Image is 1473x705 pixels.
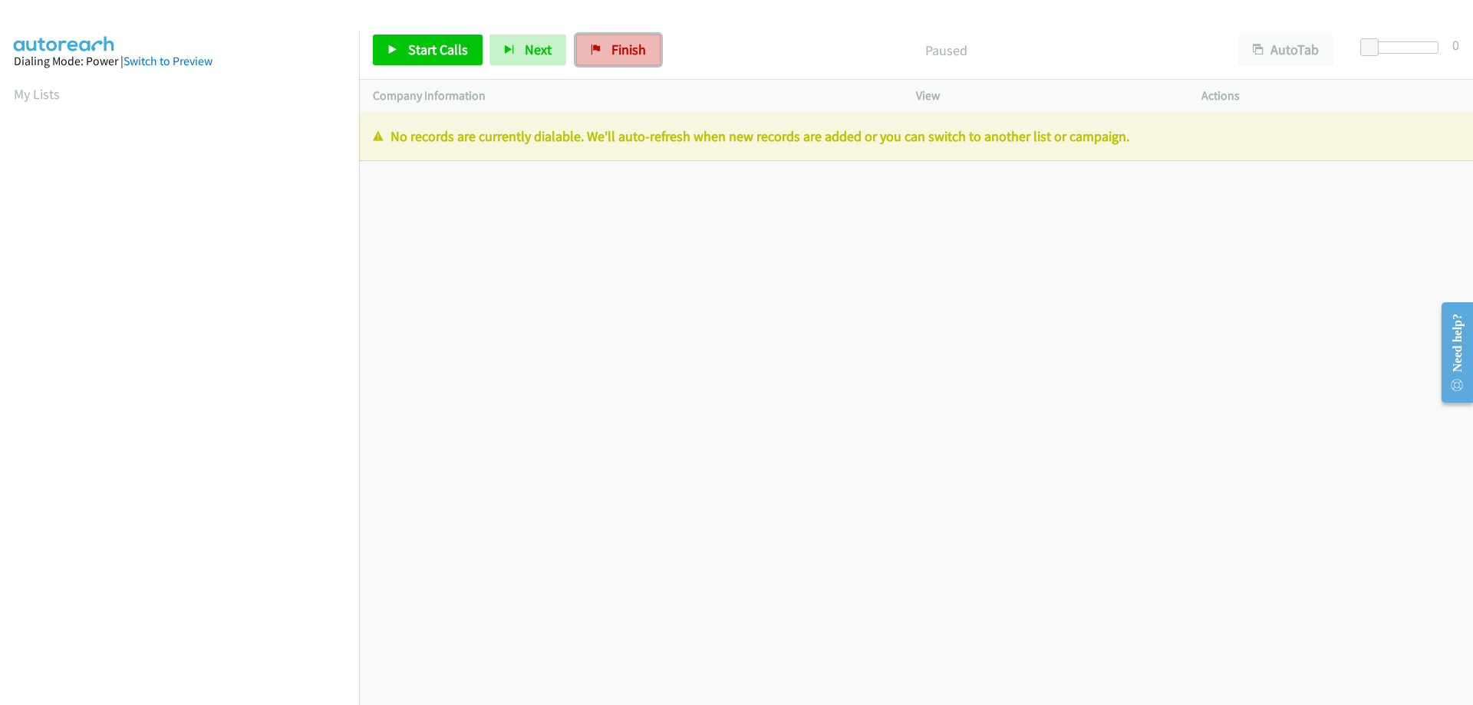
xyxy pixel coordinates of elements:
iframe: Resource Center [1429,292,1473,413]
button: Next [489,35,566,65]
p: Company Information [373,87,888,105]
span: Start Calls [408,41,468,58]
div: Delay between calls (in seconds) [1368,41,1438,54]
span: Finish [611,41,646,58]
p: No records are currently dialable. We'll auto-refresh when new records are added or you can switc... [373,126,1459,147]
a: Switch to Preview [124,54,213,68]
p: View [916,87,1174,105]
p: Actions [1201,87,1459,105]
p: Paused [681,40,1211,61]
span: Next [525,41,552,58]
a: My Lists [14,85,60,103]
div: Dialing Mode: Power | [14,52,345,71]
a: Start Calls [373,35,483,65]
div: 0 [1452,35,1459,55]
button: AutoTab [1238,35,1333,65]
a: Finish [576,35,661,65]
